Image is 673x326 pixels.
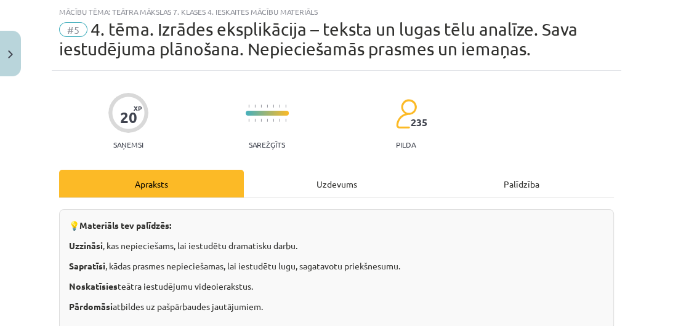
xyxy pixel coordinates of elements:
img: icon-short-line-57e1e144782c952c97e751825c79c345078a6d821885a25fce030b3d8c18986b.svg [260,105,262,108]
img: students-c634bb4e5e11cddfef0936a35e636f08e4e9abd3cc4e673bd6f9a4125e45ecb1.svg [395,98,417,129]
p: atbildes uz pašpārbaudes jautājumiem. [69,300,604,313]
span: 4. tēma. Izrādes eksplikācija – teksta un lugas tēlu analīze. Sava iestudējuma plānošana. Nepieci... [59,19,578,59]
b: Pārdomāsi [69,301,113,312]
b: Noskatīsies [69,280,118,292]
div: Mācību tēma: Teātra mākslas 7. klases 4. ieskaites mācību materiāls [59,7,614,16]
p: , kādas prasmes nepieciešamas, lai iestudētu lugu, sagatavotu priekšnesumu. [69,260,604,272]
div: Uzdevums [244,170,429,197]
img: icon-short-line-57e1e144782c952c97e751825c79c345078a6d821885a25fce030b3d8c18986b.svg [254,119,256,122]
p: teātra iestudējumu videoierakstus. [69,280,604,293]
img: icon-short-line-57e1e144782c952c97e751825c79c345078a6d821885a25fce030b3d8c18986b.svg [285,105,286,108]
p: , kas nepieciešams, lai iestudētu dramatisku darbu. [69,239,604,252]
img: icon-short-line-57e1e144782c952c97e751825c79c345078a6d821885a25fce030b3d8c18986b.svg [267,119,268,122]
img: icon-short-line-57e1e144782c952c97e751825c79c345078a6d821885a25fce030b3d8c18986b.svg [260,119,262,122]
img: icon-short-line-57e1e144782c952c97e751825c79c345078a6d821885a25fce030b3d8c18986b.svg [248,105,249,108]
b: Materiāls tev palīdzēs: [79,220,171,231]
img: icon-short-line-57e1e144782c952c97e751825c79c345078a6d821885a25fce030b3d8c18986b.svg [279,119,280,122]
img: icon-short-line-57e1e144782c952c97e751825c79c345078a6d821885a25fce030b3d8c18986b.svg [279,105,280,108]
p: Sarežģīts [249,140,285,149]
p: 💡 [69,219,604,232]
img: icon-short-line-57e1e144782c952c97e751825c79c345078a6d821885a25fce030b3d8c18986b.svg [267,105,268,108]
span: XP [134,105,142,111]
img: icon-short-line-57e1e144782c952c97e751825c79c345078a6d821885a25fce030b3d8c18986b.svg [285,119,286,122]
b: Sapratīsi [69,260,105,271]
div: Palīdzība [429,170,614,197]
b: Uzzināsi [69,240,103,251]
span: #5 [59,22,87,37]
img: icon-short-line-57e1e144782c952c97e751825c79c345078a6d821885a25fce030b3d8c18986b.svg [254,105,256,108]
img: icon-short-line-57e1e144782c952c97e751825c79c345078a6d821885a25fce030b3d8c18986b.svg [273,105,274,108]
div: Apraksts [59,170,244,197]
p: Saņemsi [108,140,148,149]
span: 235 [411,117,427,128]
img: icon-short-line-57e1e144782c952c97e751825c79c345078a6d821885a25fce030b3d8c18986b.svg [273,119,274,122]
p: pilda [396,140,416,149]
img: icon-short-line-57e1e144782c952c97e751825c79c345078a6d821885a25fce030b3d8c18986b.svg [248,119,249,122]
div: 20 [120,109,137,126]
img: icon-close-lesson-0947bae3869378f0d4975bcd49f059093ad1ed9edebbc8119c70593378902aed.svg [8,50,13,58]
